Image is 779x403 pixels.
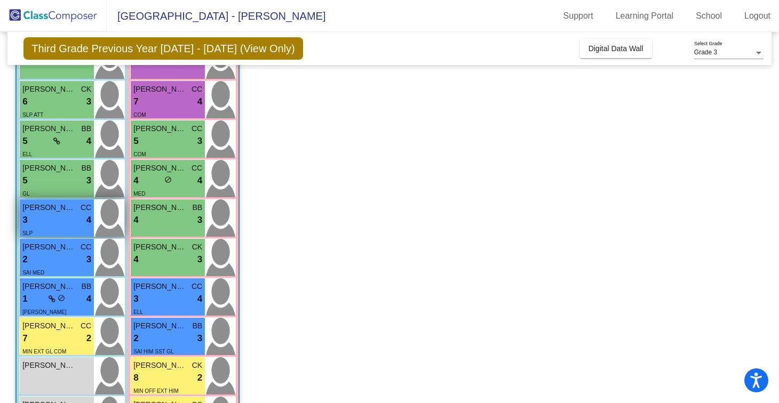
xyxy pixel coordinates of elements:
span: [PERSON_NAME] [22,84,76,95]
span: MED [133,191,145,197]
span: 3 [197,332,202,345]
span: 3 [197,213,202,227]
a: Support [555,7,602,25]
span: [PERSON_NAME] [22,320,76,332]
span: SAI MED [22,270,44,276]
span: 8 [133,371,138,385]
span: CC [192,163,202,174]
span: BB [82,281,92,292]
span: 3 [86,253,91,267]
span: 3 [197,134,202,148]
span: 5 [133,134,138,148]
span: 6 [22,95,27,109]
span: BB [193,202,203,213]
span: MIN OFF EXT HIM [133,388,178,394]
span: 2 [133,332,138,345]
span: 4 [197,95,202,109]
span: 2 [86,332,91,345]
span: SAI HIM SST GL [133,349,173,354]
a: Learning Portal [607,7,682,25]
span: [PERSON_NAME] [22,360,76,371]
span: Third Grade Previous Year [DATE] - [DATE] (View Only) [23,37,303,60]
span: Grade 3 [694,49,717,56]
span: 4 [86,134,91,148]
span: [PERSON_NAME] [133,241,187,253]
span: [PERSON_NAME] [22,163,76,174]
span: [GEOGRAPHIC_DATA] - [PERSON_NAME] [107,7,325,25]
span: 7 [133,95,138,109]
span: 5 [22,134,27,148]
span: do_not_disturb_alt [58,294,65,302]
span: ELL [133,309,143,315]
span: [PERSON_NAME] [133,202,187,213]
span: 3 [86,174,91,188]
span: 3 [197,253,202,267]
a: Logout [736,7,779,25]
span: 5 [22,174,27,188]
span: CC [192,281,202,292]
span: 4 [197,292,202,306]
span: 3 [133,292,138,306]
span: do_not_disturb_alt [164,176,172,183]
span: [PERSON_NAME] [133,123,187,134]
span: 2 [22,253,27,267]
span: 4 [133,253,138,267]
span: 2 [197,371,202,385]
span: SLP ATT [22,112,43,118]
span: 4 [133,174,138,188]
span: SLP [22,230,33,236]
span: [PERSON_NAME] [22,202,76,213]
span: 3 [22,213,27,227]
span: CK [81,84,91,95]
span: [PERSON_NAME] [133,281,187,292]
span: [PERSON_NAME] [133,360,187,371]
span: CC [81,202,91,213]
span: 4 [197,174,202,188]
span: [PERSON_NAME] [133,320,187,332]
span: CC [192,123,202,134]
span: 4 [86,213,91,227]
span: CK [192,360,202,371]
span: MIN EXT GL COM [22,349,66,354]
a: School [687,7,730,25]
span: CC [192,84,202,95]
span: 4 [133,213,138,227]
span: 3 [86,95,91,109]
span: BB [82,163,92,174]
span: CC [81,241,91,253]
span: ELL [22,151,32,157]
span: Digital Data Wall [589,44,643,53]
span: COM [133,151,146,157]
span: CC [81,320,91,332]
span: BB [193,320,203,332]
span: [PERSON_NAME] [133,84,187,95]
span: [PERSON_NAME] [133,163,187,174]
span: [PERSON_NAME] [22,309,66,315]
span: CK [192,241,202,253]
span: COM [133,112,146,118]
span: [PERSON_NAME] [22,241,76,253]
span: [PERSON_NAME] [22,123,76,134]
span: 4 [86,292,91,306]
button: Digital Data Wall [580,39,652,58]
span: BB [82,123,92,134]
span: 7 [22,332,27,345]
span: 1 [22,292,27,306]
span: [PERSON_NAME] [22,281,76,292]
span: GL [22,191,29,197]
